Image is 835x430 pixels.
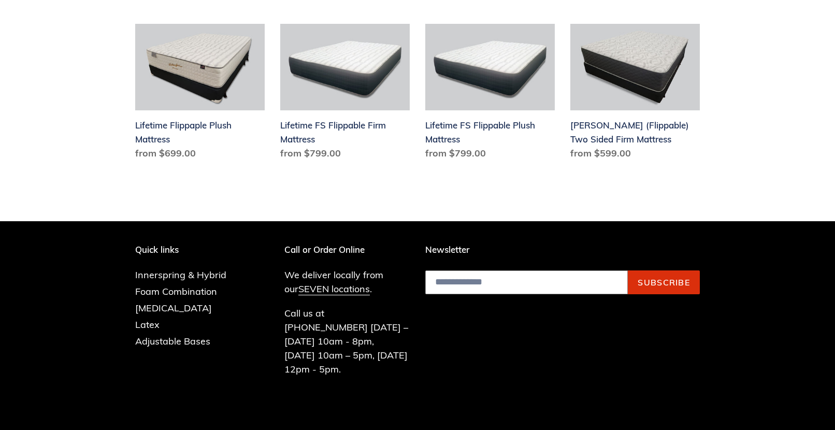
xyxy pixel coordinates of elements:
[298,283,370,295] a: SEVEN locations
[425,270,628,294] input: Email address
[284,306,410,376] p: Call us at [PHONE_NUMBER] [DATE] – [DATE] 10am - 8pm, [DATE] 10am – 5pm, [DATE] 12pm - 5pm.
[284,245,410,255] p: Call or Order Online
[135,302,212,314] a: [MEDICAL_DATA]
[135,269,226,281] a: Innerspring & Hybrid
[135,24,265,164] a: Lifetime Flippaple Plush Mattress
[638,277,690,288] span: Subscribe
[425,24,555,164] a: Lifetime FS Flippable Plush Mattress
[284,268,410,296] p: We deliver locally from our .
[570,24,700,164] a: Del Ray (Flippable) Two Sided Firm Mattress
[135,335,210,347] a: Adjustable Bases
[135,285,217,297] a: Foam Combination
[628,270,700,294] button: Subscribe
[280,24,410,164] a: Lifetime FS Flippable Firm Mattress
[135,319,160,331] a: Latex
[135,245,242,255] p: Quick links
[425,245,700,255] p: Newsletter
